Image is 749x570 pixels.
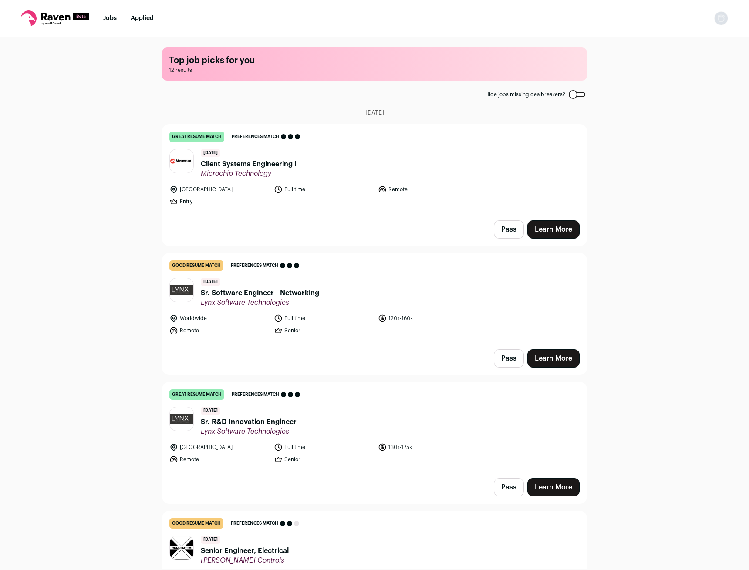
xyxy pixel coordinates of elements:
div: great resume match [169,389,224,400]
a: great resume match Preferences match [DATE] Sr. R&D Innovation Engineer Lynx Software Technologie... [162,382,587,471]
li: Full time [274,314,373,323]
li: Senior [274,326,373,335]
div: good resume match [169,260,223,271]
li: Remote [169,326,269,335]
a: Learn More [527,478,580,496]
span: [DATE] [201,407,220,415]
li: [GEOGRAPHIC_DATA] [169,185,269,194]
span: [DATE] [365,108,384,117]
div: great resume match [169,132,224,142]
span: Microchip Technology [201,169,297,178]
li: Full time [274,185,373,194]
h1: Top job picks for you [169,54,580,67]
li: 120k-160k [378,314,477,323]
a: great resume match Preferences match [DATE] Client Systems Engineering I Microchip Technology [GE... [162,125,587,213]
span: Lynx Software Technologies [201,298,319,307]
li: [GEOGRAPHIC_DATA] [169,443,269,452]
span: Lynx Software Technologies [201,427,297,436]
span: Sr. Software Engineer - Networking [201,288,319,298]
img: 2fec6b3c68dc75702bc04d5ee5c79cbd2b8c642205543590f58cd24b7d7b3522.jpg [170,285,193,295]
span: Preferences match [232,132,279,141]
button: Pass [494,349,524,368]
span: [DATE] [201,536,220,544]
button: Pass [494,478,524,496]
span: Hide jobs missing dealbreakers? [485,91,565,98]
li: 130k-175k [378,443,477,452]
span: Preferences match [232,390,279,399]
li: Senior [274,455,373,464]
a: Learn More [527,220,580,239]
li: Full time [274,443,373,452]
img: ce12ae338b2b6c0a4b0d623c79147f45cc687fb99f328e0d9e06099d4a0d41bf.jpg [170,158,193,164]
span: Senior Engineer, Electrical [201,546,289,556]
li: Remote [169,455,269,464]
span: Client Systems Engineering I [201,159,297,169]
button: Open dropdown [714,11,728,25]
a: good resume match Preferences match [DATE] Sr. Software Engineer - Networking Lynx Software Techn... [162,253,587,342]
li: Entry [169,197,269,206]
span: Preferences match [231,519,278,528]
li: Worldwide [169,314,269,323]
div: good resume match [169,518,223,529]
a: Jobs [103,15,117,21]
img: 3aeeab458e45b89bd04fc578803ebf7f9f72fbd17873587d7c9157cf49171e25.jpg [170,536,193,560]
a: Learn More [527,349,580,368]
span: [DATE] [201,278,220,286]
button: Pass [494,220,524,239]
img: 2fec6b3c68dc75702bc04d5ee5c79cbd2b8c642205543590f58cd24b7d7b3522.jpg [170,414,193,424]
img: nopic.png [714,11,728,25]
span: 12 results [169,67,580,74]
span: [DATE] [201,149,220,157]
span: [PERSON_NAME] Controls [201,556,289,565]
a: Applied [131,15,154,21]
span: Sr. R&D Innovation Engineer [201,417,297,427]
li: Remote [378,185,477,194]
span: Preferences match [231,261,278,270]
